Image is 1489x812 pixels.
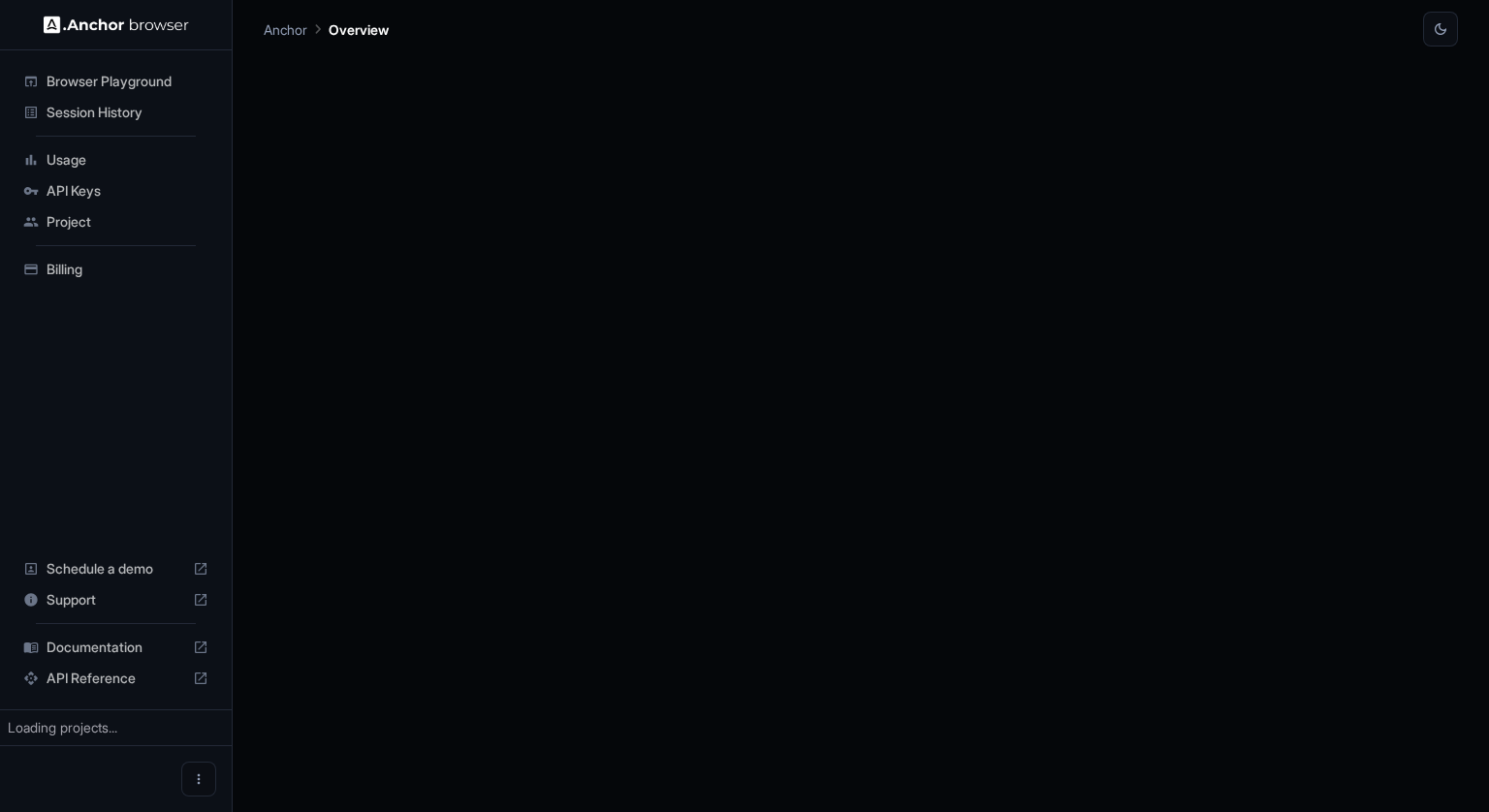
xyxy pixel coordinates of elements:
[264,18,389,40] nav: breadcrumb
[264,19,307,40] p: Anchor
[16,66,216,97] div: Browser Playground
[16,144,216,175] div: Usage
[47,638,185,657] span: Documentation
[16,175,216,206] div: API Keys
[47,212,208,232] span: Project
[47,590,185,609] span: Support
[329,19,389,40] p: Overview
[8,718,224,737] div: Loading projects...
[47,72,208,91] span: Browser Playground
[16,663,216,694] div: API Reference
[47,559,185,578] span: Schedule a demo
[44,16,189,34] img: Anchor Logo
[47,260,208,279] span: Billing
[47,669,185,688] span: API Reference
[47,150,208,170] span: Usage
[16,584,216,615] div: Support
[16,254,216,285] div: Billing
[16,206,216,237] div: Project
[181,762,216,796] button: Open menu
[16,553,216,584] div: Schedule a demo
[47,103,208,122] span: Session History
[47,181,208,201] span: API Keys
[16,97,216,128] div: Session History
[16,632,216,663] div: Documentation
